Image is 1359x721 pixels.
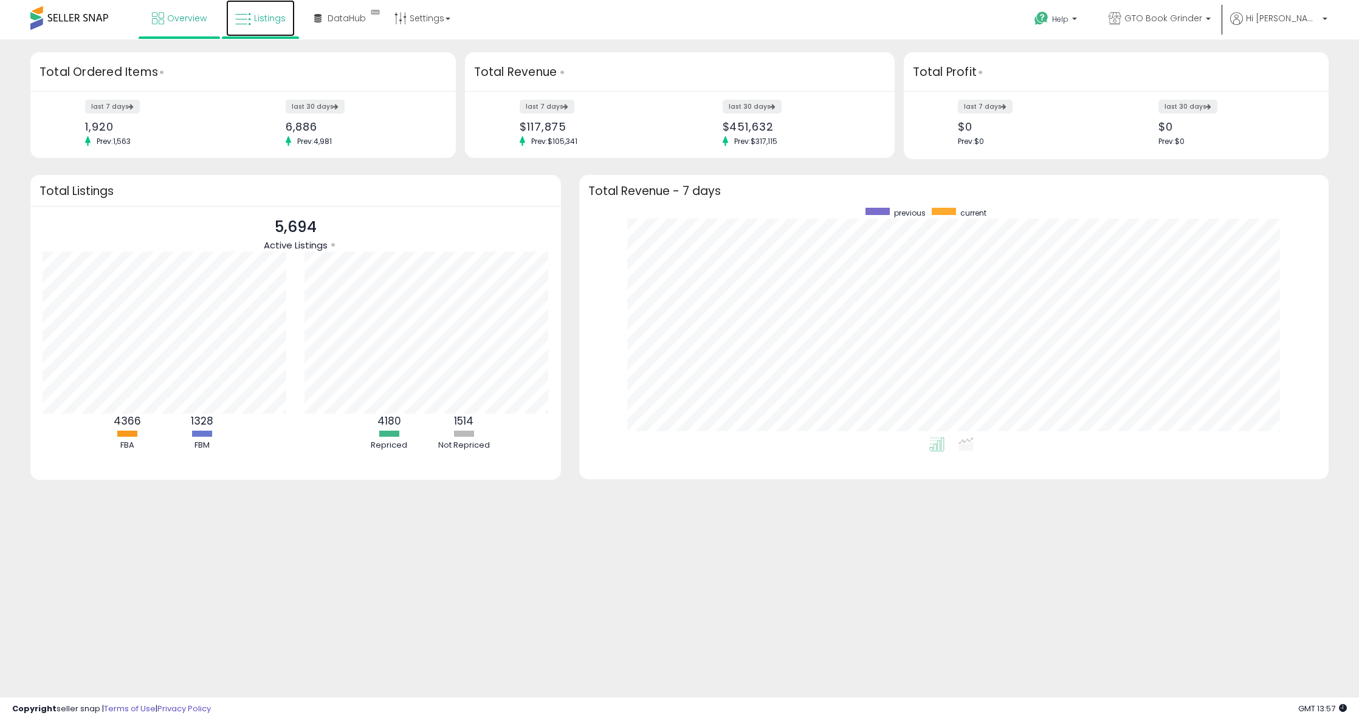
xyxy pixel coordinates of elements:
[958,136,984,146] span: Prev: $0
[254,12,286,24] span: Listings
[353,440,425,451] div: Repriced
[1025,2,1089,39] a: Help
[328,239,339,250] div: Tooltip anchor
[365,6,386,18] div: Tooltip anchor
[1246,12,1319,24] span: Hi [PERSON_NAME]
[1158,120,1307,133] div: $0
[264,216,328,239] p: 5,694
[1158,136,1185,146] span: Prev: $0
[557,67,568,78] div: Tooltip anchor
[894,208,926,218] span: previous
[167,12,207,24] span: Overview
[723,120,873,133] div: $451,632
[85,100,140,114] label: last 7 days
[958,120,1107,133] div: $0
[286,100,345,114] label: last 30 days
[958,100,1013,114] label: last 7 days
[1230,12,1327,39] a: Hi [PERSON_NAME]
[91,440,163,451] div: FBA
[156,67,167,78] div: Tooltip anchor
[328,12,366,24] span: DataHub
[454,414,473,428] b: 1514
[588,186,1320,196] h3: Total Revenue - 7 days
[427,440,500,451] div: Not Repriced
[723,100,782,114] label: last 30 days
[165,440,238,451] div: FBM
[291,136,338,146] span: Prev: 4,981
[1034,11,1049,26] i: Get Help
[913,64,1320,81] h3: Total Profit
[1052,14,1068,24] span: Help
[91,136,137,146] span: Prev: 1,563
[525,136,583,146] span: Prev: $105,341
[377,414,401,428] b: 4180
[520,100,574,114] label: last 7 days
[960,208,986,218] span: current
[520,120,670,133] div: $117,875
[1158,100,1217,114] label: last 30 days
[1124,12,1202,24] span: GTO Book Grinder
[286,120,435,133] div: 6,886
[264,239,328,251] span: Active Listings
[40,64,447,81] h3: Total Ordered Items
[40,186,552,196] h3: Total Listings
[191,414,213,428] b: 1328
[474,64,886,81] h3: Total Revenue
[85,120,234,133] div: 1,920
[114,414,141,428] b: 4366
[975,67,986,78] div: Tooltip anchor
[728,136,783,146] span: Prev: $317,115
